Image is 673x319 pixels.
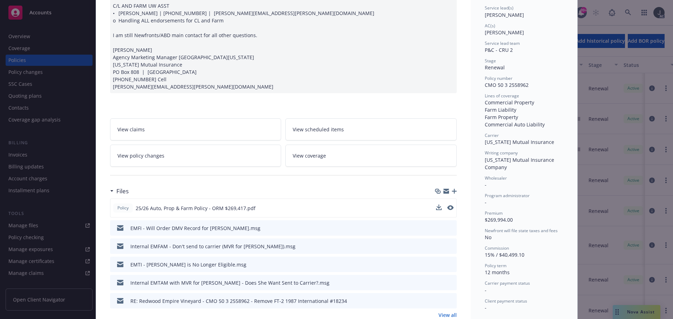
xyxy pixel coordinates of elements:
[485,64,505,71] span: Renewal
[485,251,524,258] span: 15% / $40,499.10
[485,58,496,64] span: Stage
[448,297,454,305] button: preview file
[485,150,518,156] span: Writing company
[485,228,558,234] span: Newfront will file state taxes and fees
[485,280,530,286] span: Carrier payment status
[485,269,510,276] span: 12 months
[485,93,519,99] span: Lines of coverage
[436,243,442,250] button: download file
[436,297,442,305] button: download file
[485,216,513,223] span: $269,994.00
[117,152,164,159] span: View policy changes
[485,75,512,81] span: Policy number
[485,82,529,88] span: CMO 50 3 2558962
[485,181,487,188] span: -
[485,40,520,46] span: Service lead team
[130,297,347,305] div: RE: Redwood Empire Vineyard - CMO 50 3 2558962 - Remove FT-2 1987 International #18234
[485,263,507,269] span: Policy term
[485,304,487,311] span: -
[485,139,554,145] span: [US_STATE] Mutual Insurance
[436,204,442,212] button: download file
[447,204,454,212] button: preview file
[485,298,527,304] span: Client payment status
[485,157,556,171] span: [US_STATE] Mutual Insurance Company
[485,106,563,113] div: Farm Liability
[485,121,563,128] div: Commercial Auto Liability
[436,261,442,268] button: download file
[485,23,495,29] span: AC(s)
[485,99,563,106] div: Commercial Property
[439,311,457,319] a: View all
[130,224,260,232] div: EMFI - Will Order DMV Record for [PERSON_NAME].msg
[110,187,129,196] div: Files
[485,5,514,11] span: Service lead(s)
[485,234,491,241] span: No
[116,187,129,196] h3: Files
[485,210,503,216] span: Premium
[293,152,326,159] span: View coverage
[130,279,329,286] div: Internal EMTAM with MVR for [PERSON_NAME] - Does She Want Sent to Carrier?.msg
[485,132,499,138] span: Carrier
[116,205,130,211] span: Policy
[485,12,524,18] span: [PERSON_NAME]
[130,261,246,268] div: EMTI - [PERSON_NAME] is No Longer Eligible.msg
[485,47,513,53] span: P&C - CRU 2
[285,145,457,167] a: View coverage
[436,204,442,210] button: download file
[117,126,145,133] span: View claims
[130,243,295,250] div: Internal EMFAM - Don't send to carrier (MVR for [PERSON_NAME]).msg
[110,118,281,140] a: View claims
[448,224,454,232] button: preview file
[448,261,454,268] button: preview file
[136,204,256,212] span: 25/26 Auto, Prop & Farm Policy - ORM $269,417.pdf
[485,193,530,199] span: Program administrator
[436,224,442,232] button: download file
[485,245,509,251] span: Commission
[285,118,457,140] a: View scheduled items
[447,205,454,210] button: preview file
[293,126,344,133] span: View scheduled items
[485,287,487,293] span: -
[448,243,454,250] button: preview file
[485,113,563,121] div: Farm Property
[485,29,524,36] span: [PERSON_NAME]
[436,279,442,286] button: download file
[485,175,507,181] span: Wholesaler
[448,279,454,286] button: preview file
[485,199,487,206] span: -
[110,145,281,167] a: View policy changes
